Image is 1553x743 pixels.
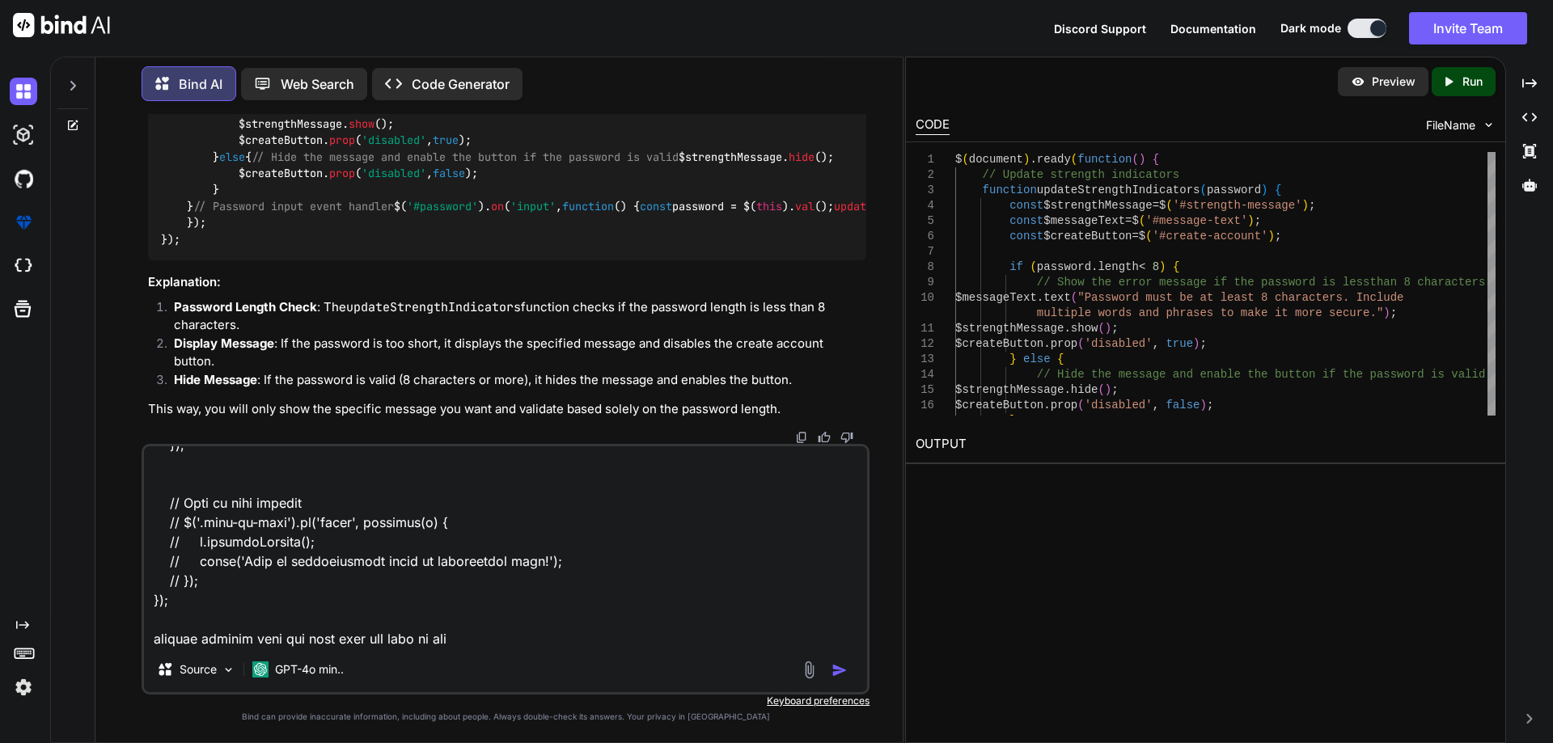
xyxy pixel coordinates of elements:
[955,399,1043,412] span: $createButton
[10,252,37,280] img: cloudideIcon
[832,662,848,678] img: icon
[1023,153,1030,166] span: )
[222,663,235,677] img: Pick Models
[1111,322,1118,335] span: ;
[1309,199,1315,212] span: ;
[10,121,37,149] img: darkAi-studio
[10,165,37,192] img: githubDark
[1261,184,1267,196] span: )
[1077,291,1403,304] span: "Password must be at least 8 characters. Include
[1173,260,1179,273] span: {
[1193,337,1200,350] span: )
[962,153,968,166] span: (
[362,166,426,180] span: 'disabled'
[1043,337,1050,350] span: .
[174,336,274,351] strong: Display Message
[1030,153,1036,166] span: .
[1351,74,1365,89] img: preview
[1091,260,1098,273] span: .
[1043,291,1071,304] span: text
[916,198,934,213] div: 4
[1071,153,1077,166] span: (
[219,150,245,164] span: else
[1280,20,1341,36] span: Dark mode
[1036,260,1090,273] span: password
[955,383,1064,396] span: $strengthMessage
[1139,230,1145,243] span: $
[916,290,934,306] div: 10
[1426,117,1475,133] span: FileName
[1390,306,1396,319] span: ;
[1084,337,1152,350] span: 'disabled'
[1030,260,1036,273] span: (
[180,661,217,678] p: Source
[1009,199,1043,212] span: const
[916,260,934,275] div: 8
[1009,214,1043,227] span: const
[916,382,934,398] div: 15
[840,431,853,444] img: dislike
[1152,399,1158,412] span: ,
[1152,260,1158,273] span: 8
[1070,322,1098,335] span: show
[1247,214,1254,227] span: )
[329,133,355,148] span: prop
[1036,306,1376,319] span: multiple words and phrases to make it more secure.
[1009,260,1023,273] span: if
[640,199,672,213] span: const
[1009,414,1016,427] span: }
[789,150,815,164] span: hide
[1054,22,1146,36] span: Discord Support
[756,199,782,213] span: this
[1132,214,1138,227] span: $
[161,335,866,371] li: : If the password is too short, it displays the specified message and disables the create account...
[1254,214,1260,227] span: ;
[1104,322,1111,335] span: )
[1159,260,1166,273] span: )
[407,199,478,213] span: '#password'
[916,413,934,428] div: 17
[1057,353,1064,365] span: {
[407,100,459,115] span: password
[1301,199,1308,212] span: )
[1377,368,1485,381] span: assword is valid
[795,431,808,444] img: copy
[510,199,556,213] span: 'input'
[1036,368,1376,381] span: // Hide the message and enable the button if the p
[252,661,269,678] img: GPT-4o mini
[916,336,934,352] div: 12
[1139,214,1145,227] span: (
[1023,353,1051,365] span: else
[1036,153,1070,166] span: ready
[1139,260,1145,273] span: <
[834,199,989,213] span: updateStrengthIndicators
[1462,74,1483,90] p: Run
[1145,214,1247,227] span: '#message-text'
[179,74,222,94] p: Bind AI
[782,100,815,115] span: const
[1132,230,1138,243] span: =
[144,446,867,647] textarea: $(loremips).dolor(sitametc() { // Adipisci elitseddoeius tempo incididuNtutla = { 6: 'etdolo-9', ...
[148,273,866,292] h3: Explanation:
[10,78,37,105] img: darkChat
[1084,399,1152,412] span: 'disabled'
[1166,199,1172,212] span: (
[1166,337,1193,350] span: true
[491,199,504,213] span: on
[1275,230,1281,243] span: ;
[1170,22,1256,36] span: Documentation
[329,166,355,180] span: prop
[1166,399,1200,412] span: false
[916,321,934,336] div: 11
[1111,383,1118,396] span: ;
[1104,383,1111,396] span: )
[362,133,426,148] span: 'disabled'
[1043,230,1132,243] span: $createButton
[646,100,769,115] span: '#strength-message'
[1159,199,1166,212] span: $
[800,661,819,679] img: attachment
[1170,20,1256,37] button: Documentation
[275,661,344,678] p: GPT-4o min..
[1207,399,1213,412] span: ;
[1200,184,1206,196] span: (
